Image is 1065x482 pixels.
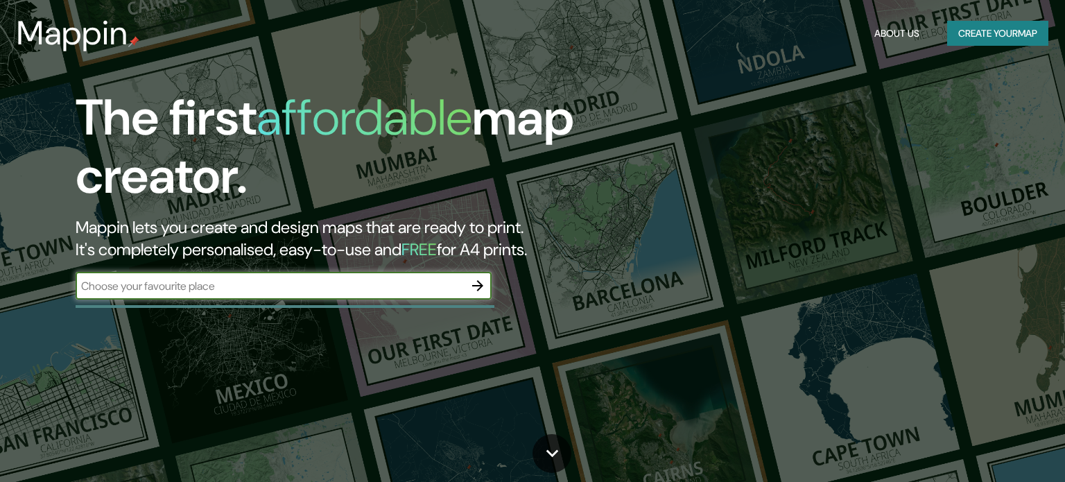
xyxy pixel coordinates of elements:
button: About Us [869,21,925,46]
h3: Mappin [17,14,128,53]
img: mappin-pin [128,36,139,47]
button: Create yourmap [947,21,1048,46]
h2: Mappin lets you create and design maps that are ready to print. It's completely personalised, eas... [76,216,608,261]
h5: FREE [401,239,437,260]
h1: affordable [257,85,472,150]
h1: The first map creator. [76,89,608,216]
input: Choose your favourite place [76,278,464,294]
